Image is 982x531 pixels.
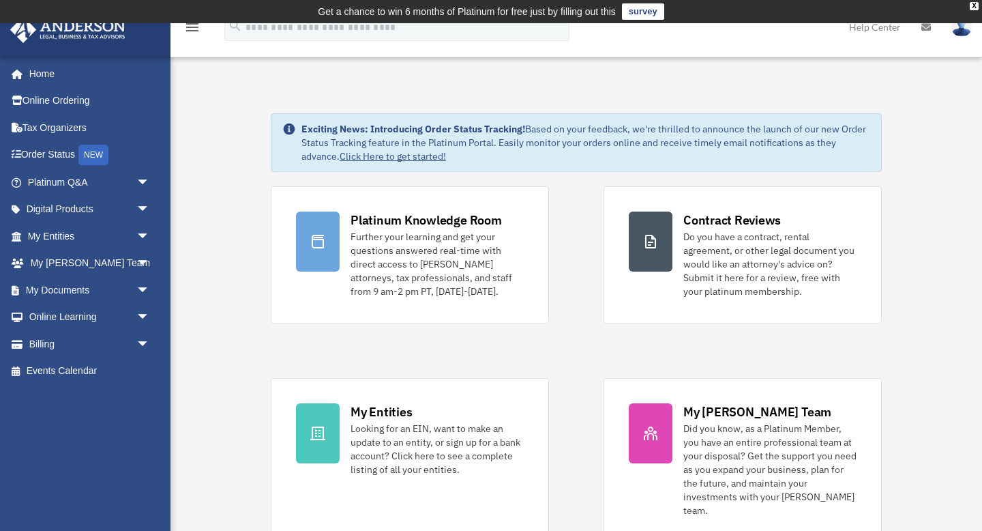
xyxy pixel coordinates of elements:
i: menu [184,19,200,35]
div: Do you have a contract, rental agreement, or other legal document you would like an attorney's ad... [683,230,857,298]
span: arrow_drop_down [136,330,164,358]
div: Looking for an EIN, want to make an update to an entity, or sign up for a bank account? Click her... [351,422,524,476]
a: menu [184,24,200,35]
div: NEW [78,145,108,165]
a: Home [10,60,164,87]
div: Get a chance to win 6 months of Platinum for free just by filling out this [318,3,616,20]
div: My Entities [351,403,412,420]
img: Anderson Advisors Platinum Portal [6,16,130,43]
span: arrow_drop_down [136,276,164,304]
a: Digital Productsarrow_drop_down [10,196,170,223]
div: Did you know, as a Platinum Member, you have an entire professional team at your disposal? Get th... [683,422,857,517]
a: Contract Reviews Do you have a contract, rental agreement, or other legal document you would like... [604,186,882,324]
span: arrow_drop_down [136,223,164,250]
div: My [PERSON_NAME] Team [683,403,831,420]
div: Platinum Knowledge Room [351,212,502,229]
a: My Documentsarrow_drop_down [10,276,170,304]
i: search [228,18,243,33]
a: Online Learningarrow_drop_down [10,304,170,331]
div: Further your learning and get your questions answered real-time with direct access to [PERSON_NAM... [351,230,524,298]
div: Contract Reviews [683,212,781,229]
a: Platinum Knowledge Room Further your learning and get your questions answered real-time with dire... [271,186,549,324]
div: close [970,2,979,10]
span: arrow_drop_down [136,304,164,332]
a: Billingarrow_drop_down [10,330,170,358]
a: Online Ordering [10,87,170,115]
a: survey [622,3,664,20]
a: Platinum Q&Aarrow_drop_down [10,169,170,196]
a: Events Calendar [10,358,170,385]
strong: Exciting News: Introducing Order Status Tracking! [301,123,525,135]
a: Tax Organizers [10,114,170,141]
a: Click Here to get started! [340,150,446,162]
a: My Entitiesarrow_drop_down [10,223,170,250]
div: Based on your feedback, we're thrilled to announce the launch of our new Order Status Tracking fe... [301,122,870,163]
span: arrow_drop_down [136,250,164,278]
a: Order StatusNEW [10,141,170,169]
img: User Pic [951,17,972,37]
span: arrow_drop_down [136,196,164,224]
span: arrow_drop_down [136,169,164,197]
a: My [PERSON_NAME] Teamarrow_drop_down [10,250,170,277]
